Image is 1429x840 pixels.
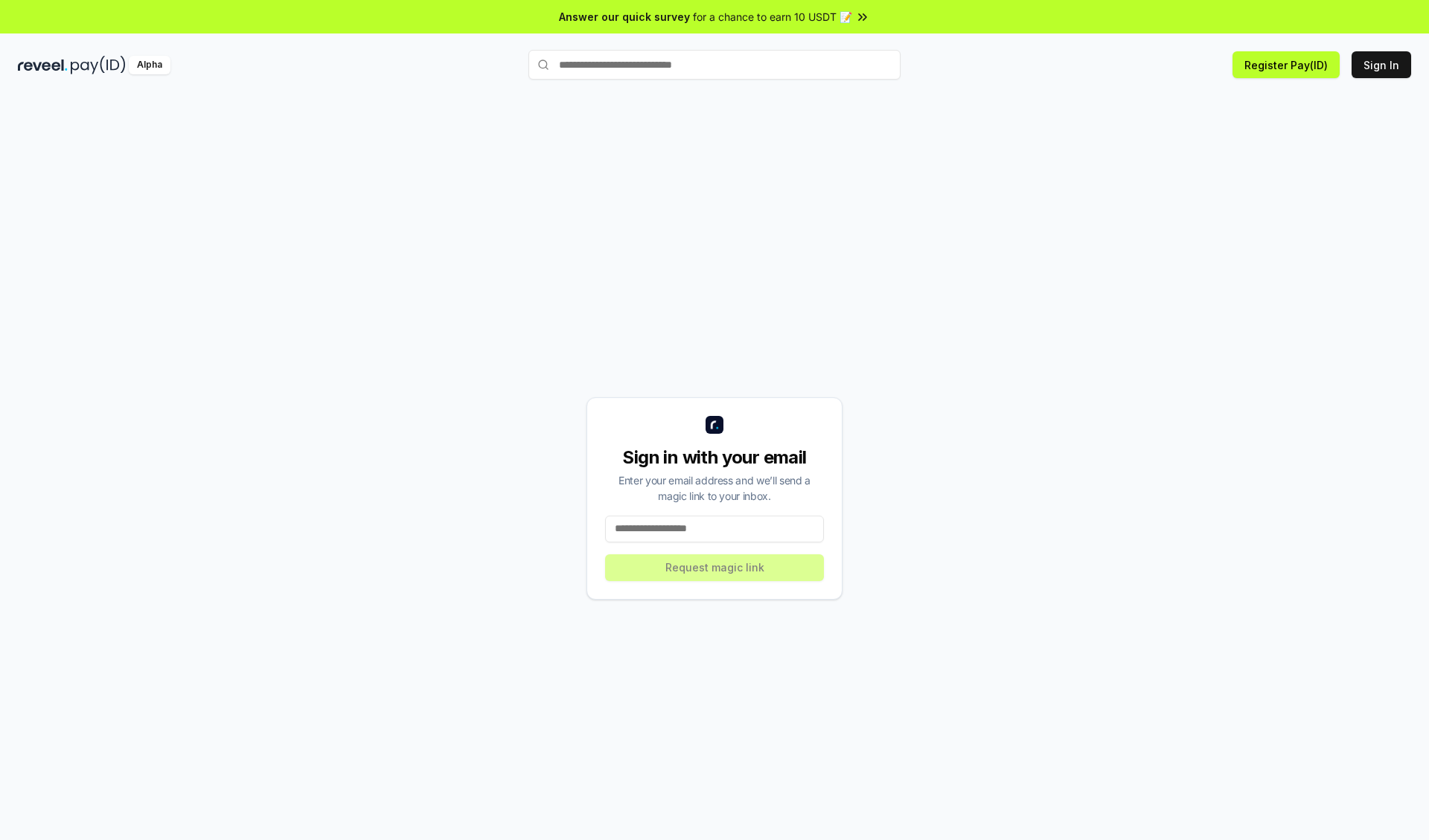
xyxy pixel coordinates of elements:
div: Sign in with your email [605,446,824,469]
div: Alpha [129,56,170,74]
span: for a chance to earn 10 USDT 📝 [693,9,852,25]
button: Sign In [1352,51,1411,78]
div: Enter your email address and we’ll send a magic link to your inbox. [605,472,824,504]
span: Answer our quick survey [559,9,690,25]
img: pay_id [71,56,126,74]
button: Register Pay(ID) [1233,51,1340,78]
img: reveel_dark [18,56,68,74]
img: logo_small [706,416,723,434]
